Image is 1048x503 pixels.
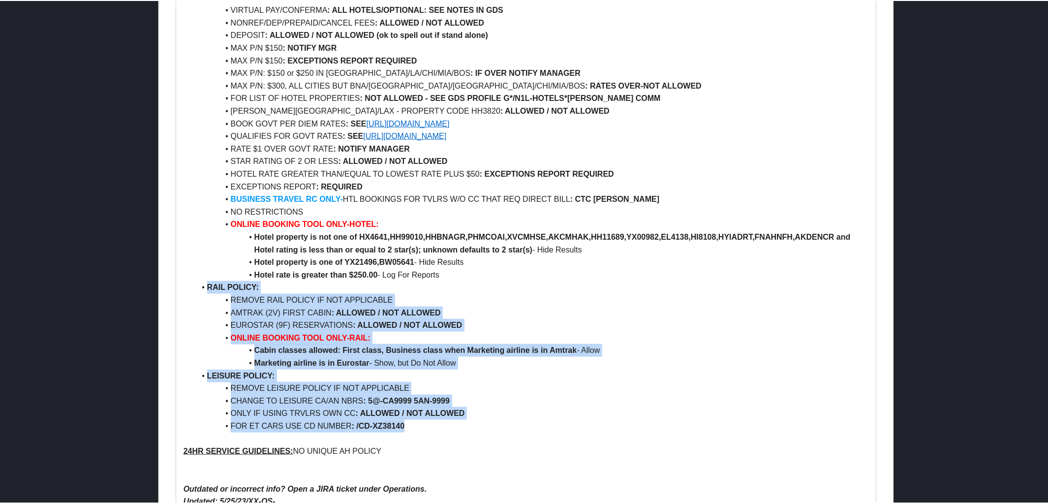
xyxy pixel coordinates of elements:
strong: : NOTIFY MANAGER [334,144,410,152]
a: [URL][DOMAIN_NAME] [363,131,446,139]
li: - Hide Results [195,255,869,268]
li: AMTRAK (2V) FIRST CABIN [195,306,869,318]
p: NO UNIQUE AH POLICY [184,444,869,457]
li: [PERSON_NAME][GEOGRAPHIC_DATA]/LAX - PROPERTY CODE HH3820 [195,104,869,117]
strong: : SEE [346,119,367,127]
strong: Marketing airline is in Eurostar [254,358,370,366]
strong: : 5@-CA9999 5AN-9999 [363,396,450,404]
strong: : ALLOWED / NOT ALLOWED [375,18,484,26]
strong: Hotel rate is greater than $250.00 [254,270,378,278]
li: REMOVE LEISURE POLICY IF NOT APPLICABLE [195,381,869,394]
strong: ONLINE BOOKING TOOL ONLY-HOTEL: [231,219,379,227]
em: Outdated or incorrect info? Open a JIRA ticket under Operations. [184,484,427,492]
a: [URL][DOMAIN_NAME] [367,119,450,127]
li: MAX P/N $150 [195,41,869,54]
li: NONREF/DEP/PREPAID/CANCEL FEES [195,16,869,29]
li: HOTEL RATE GREATER THAN/EQUAL TO LOWEST RATE PLUS $50 [195,167,869,180]
strong: Hotel property is one of YX21496,BW05641 [254,257,414,265]
li: MAX P/N: $300, ALL CITIES BUT BNA/[GEOGRAPHIC_DATA]/[GEOGRAPHIC_DATA]/CHI/MIA/BOS [195,79,869,92]
li: EXCEPTIONS REPORT [195,180,869,192]
strong: : NOT ALLOWED - SEE GDS PROFILE G*/N1L-HOTELS*[PERSON_NAME] COMM [360,93,661,101]
strong: : ALLOWED / NOT ALLOWED (ok to spell out if stand alone) [265,30,488,38]
li: FOR ET CARS USE CD NUMBER [195,419,869,432]
li: BOOK GOVT PER DIEM RATES [195,117,869,129]
strong: : /CD-XZ38140 [352,421,405,429]
strong: : RATES OVER-NOT ALLOWED [585,81,701,89]
li: ONLY IF USING TRVLRS OWN CC [195,406,869,419]
strong: BUSINESS TRAVEL RC ONLY- [231,194,343,202]
li: - Allow [195,343,869,356]
strong: : ALLOWED / NOT ALLOWED [500,106,610,114]
strong: RAIL POLICY: [207,282,259,290]
strong: ONLINE BOOKING TOOL ONLY-RAIL: [231,333,370,341]
li: STAR RATING OF 2 OR LESS [195,154,869,167]
li: - Hide Results [195,230,869,255]
li: - Show, but Do Not Allow [195,356,869,369]
strong: Cabin classes allowed: First class, Business class when Marketing airline is in Amtrak [254,345,577,353]
li: NO RESTRICTIONS [195,205,869,218]
li: MAX P/N $150 [195,54,869,66]
strong: : SEE [343,131,364,139]
strong: : NOTIFY MGR [283,43,337,51]
strong: : IF OVER [470,68,507,76]
li: RATE $1 OVER GOVT RATE [195,142,869,155]
strong: : ALLOWED / NOT ALLOWED [353,320,462,328]
li: QUALIFIES FOR GOVT RATES [195,129,869,142]
strong: : ALLOWED / NOT ALLOWED [356,408,465,416]
strong: NOTIFY MANAGER [509,68,580,76]
li: MAX P/N: $150 or $250 IN [GEOGRAPHIC_DATA]/LA/CHI/MIA/BOS [195,66,869,79]
strong: : ALL HOTELS/OPTIONAL: SEE NOTES IN GDS [327,5,503,13]
li: VIRTUAL PAY/CONFERMA [195,3,869,16]
li: REMOVE RAIL POLICY IF NOT APPLICABLE [195,293,869,306]
strong: : ALLOWED / NOT ALLOWED [332,308,441,316]
strong: : REQUIRED [316,182,363,190]
li: EUROSTAR (9F) RESERVATIONS [195,318,869,331]
li: DEPOSIT [195,28,869,41]
u: 24HR SERVICE GUIDELINES: [184,446,293,454]
strong: : ALLOWED / NOT ALLOWED [339,156,448,164]
strong: : EXCEPTIONS REPORT REQUIRED [480,169,614,177]
li: CHANGE TO LEISURE CA/AN NBRS [195,394,869,407]
strong: : CTC [PERSON_NAME] [570,194,659,202]
li: - Log For Reports [195,268,869,281]
li: HTL BOOKINGS FOR TVLRS W/O CC THAT REQ DIRECT BILL [195,192,869,205]
strong: LEISURE POLICY: [207,371,275,379]
li: FOR LIST OF HOTEL PROPERTIES [195,91,869,104]
strong: : EXCEPTIONS REPORT REQUIRED [283,56,417,64]
strong: Hotel property is not one of HX4641,HH99010,HHBNAGR,PHMCOAI,XVCMHSE,AKCMHAK,HH11689,YX00982,EL413... [254,232,853,253]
